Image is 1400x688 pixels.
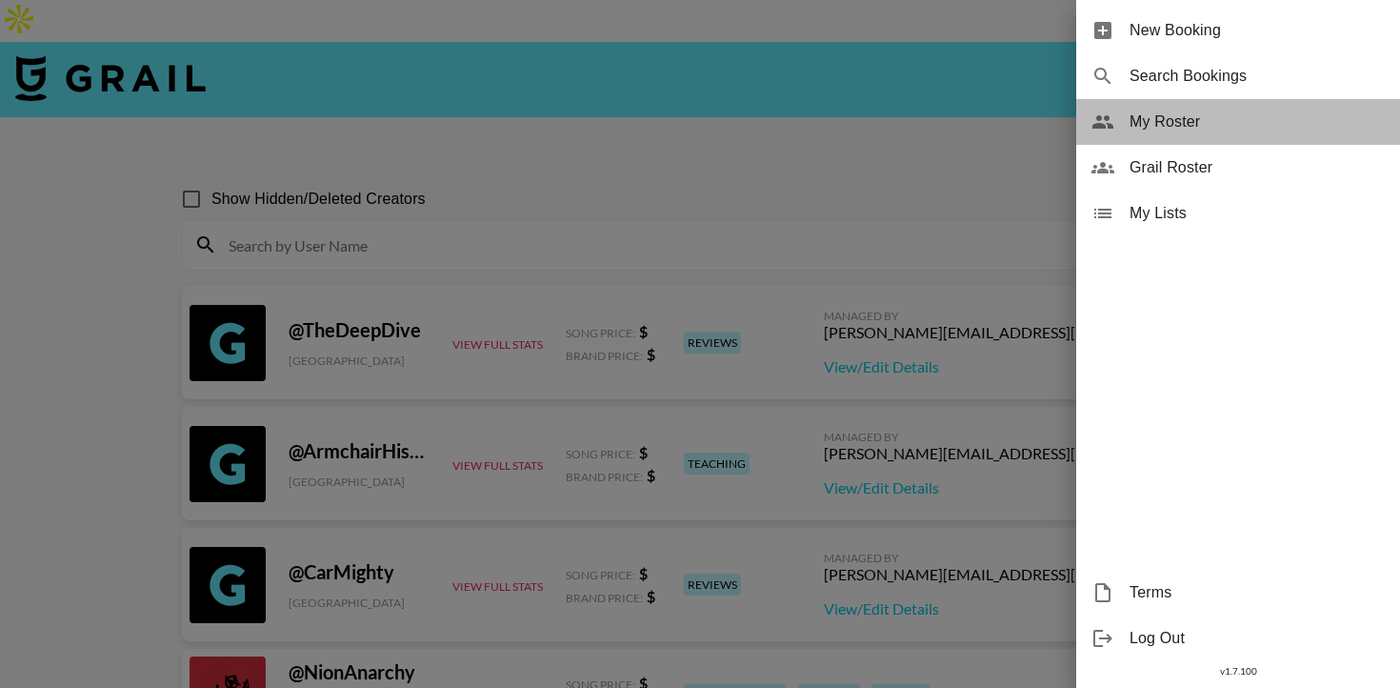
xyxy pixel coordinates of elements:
[1130,202,1385,225] span: My Lists
[1076,191,1400,236] div: My Lists
[1076,145,1400,191] div: Grail Roster
[1130,19,1385,42] span: New Booking
[1130,627,1385,650] span: Log Out
[1130,156,1385,179] span: Grail Roster
[1076,8,1400,53] div: New Booking
[1076,53,1400,99] div: Search Bookings
[1076,99,1400,145] div: My Roster
[1130,111,1385,133] span: My Roster
[1076,570,1400,616] div: Terms
[1076,661,1400,681] div: v 1.7.100
[1076,616,1400,661] div: Log Out
[1130,581,1385,604] span: Terms
[1130,65,1385,88] span: Search Bookings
